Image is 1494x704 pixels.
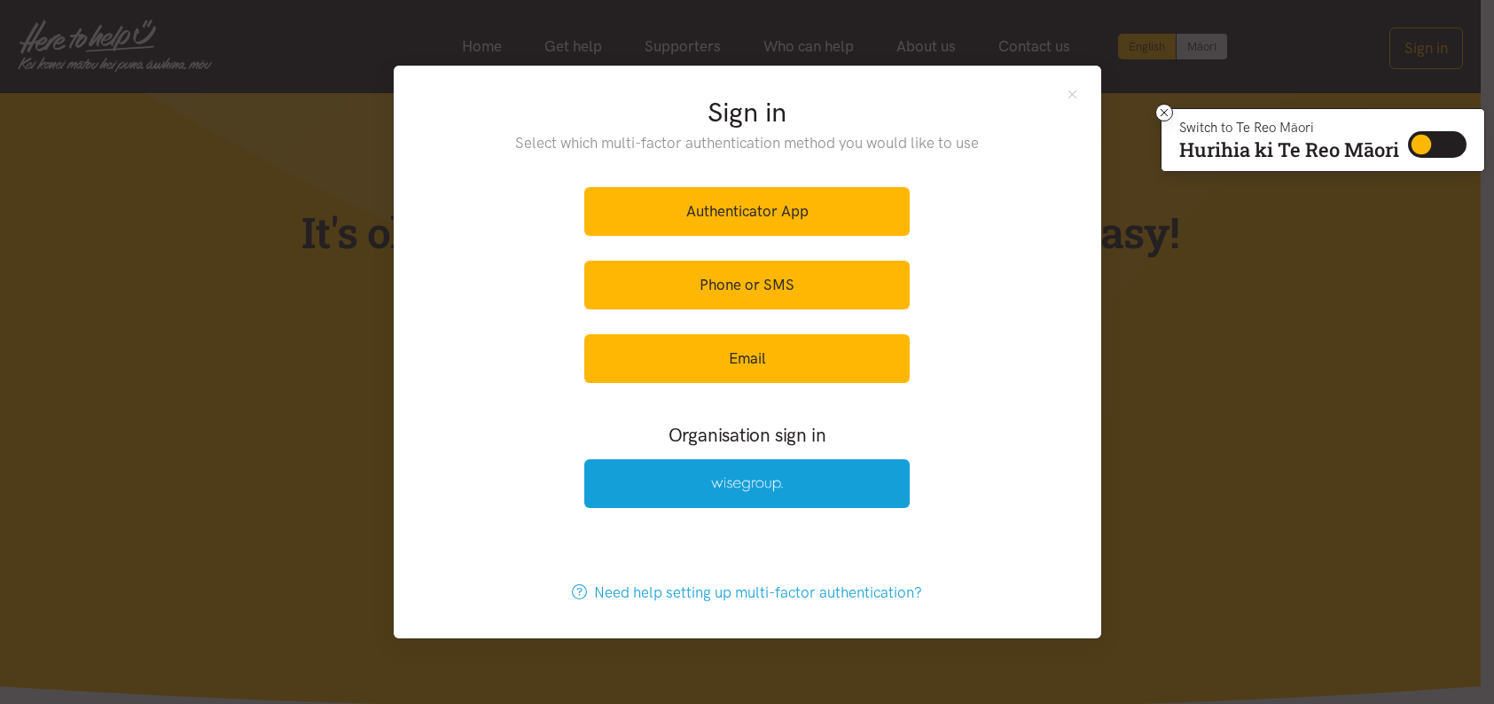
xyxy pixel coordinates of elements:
h3: Organisation sign in [536,422,958,448]
p: Switch to Te Reo Māori [1179,122,1399,133]
a: Authenticator App [584,187,910,236]
button: Close [1065,87,1080,102]
p: Hurihia ki Te Reo Māori [1179,142,1399,158]
a: Email [584,334,910,383]
p: Select which multi-factor authentication method you would like to use [479,131,1015,155]
a: Need help setting up multi-factor authentication? [553,568,941,617]
img: Wise Group [711,477,784,492]
h2: Sign in [479,94,1015,131]
a: Phone or SMS [584,261,910,309]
